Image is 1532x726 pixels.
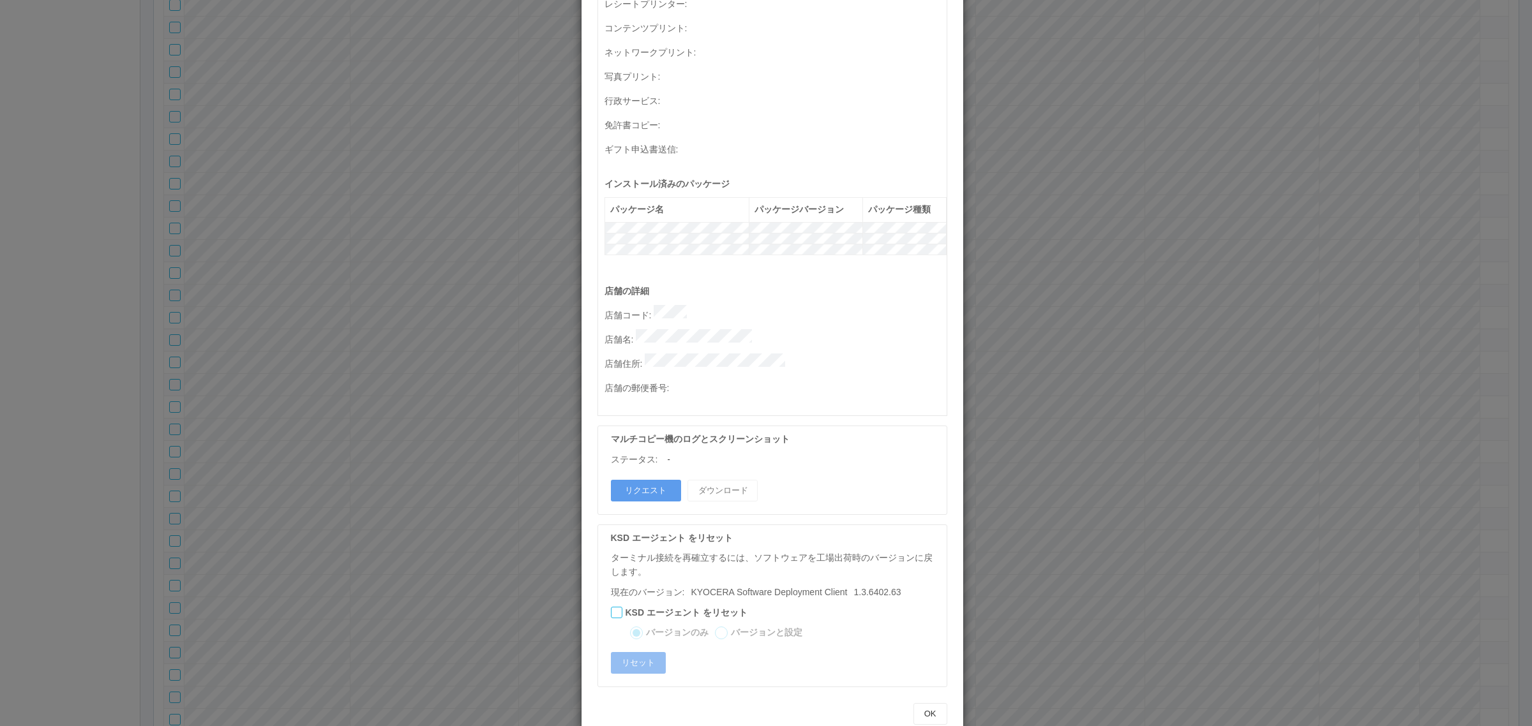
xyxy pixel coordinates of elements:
p: ネットワークプリント : [605,42,947,60]
button: リセット [611,652,666,674]
span: 1.3.6402.63 [684,587,901,597]
span: KYOCERA Software Deployment Client [691,587,847,597]
p: 店舗コード : [605,305,947,323]
div: パッケージ種類 [868,203,940,216]
div: パッケージ名 [610,203,744,216]
p: 免許書コピー : [605,115,947,133]
p: 店舗の郵便番号 : [605,378,947,396]
label: バージョンと設定 [731,626,802,639]
p: マルチコピー機のログとスクリーンショット [611,433,940,446]
p: 店舗名 : [605,329,947,347]
p: 店舗住所 : [605,353,947,371]
p: 現在のバージョン: [611,586,940,599]
div: パッケージバージョン [755,203,857,216]
button: リクエスト [611,480,681,501]
button: OK [913,703,947,725]
p: インストール済みのパッケージ [605,177,947,191]
button: ダウンロード [687,480,758,501]
p: KSD エージェント をリセット [611,531,940,545]
p: ギフト申込書送信 : [605,139,947,157]
p: ターミナル接続を再確立するには、ソフトウェアを工場出荷時のバージョンに戻します。 [611,551,940,579]
p: 写真プリント : [605,66,947,84]
p: コンテンツプリント : [605,18,947,36]
p: 行政サービス : [605,91,947,108]
p: 店舗の詳細 [605,285,947,298]
label: KSD エージェント をリセット [626,606,747,619]
label: バージョンのみ [646,626,709,639]
p: ステータス: [611,453,658,466]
